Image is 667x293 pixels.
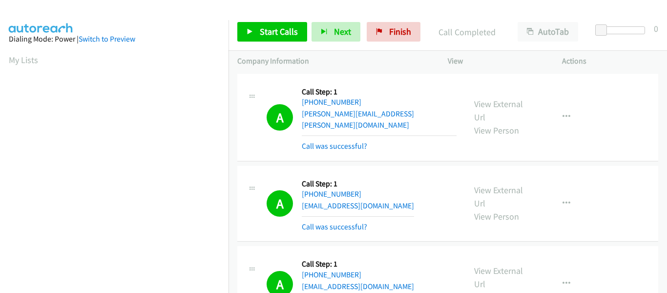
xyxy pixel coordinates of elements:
a: Call was successful? [302,222,367,231]
h5: Call Step: 1 [302,179,414,189]
h1: A [267,190,293,217]
a: [PHONE_NUMBER] [302,270,361,279]
a: [PHONE_NUMBER] [302,189,361,199]
a: Call was successful? [302,141,367,151]
a: Finish [367,22,420,42]
h5: Call Step: 1 [302,87,457,97]
p: Actions [562,55,659,67]
a: View External Url [474,184,523,209]
a: View External Url [474,265,523,290]
p: View [448,55,544,67]
span: Start Calls [260,26,298,37]
a: View Person [474,125,519,136]
iframe: Resource Center [639,108,667,185]
a: My Lists [9,54,38,66]
a: [EMAIL_ADDRESS][DOMAIN_NAME] [302,201,414,210]
span: Next [334,26,351,37]
a: [PHONE_NUMBER] [302,97,361,107]
p: Call Completed [434,25,500,39]
a: [PERSON_NAME][EMAIL_ADDRESS][PERSON_NAME][DOMAIN_NAME] [302,109,414,130]
div: Dialing Mode: Power | [9,33,220,45]
h5: Call Step: 1 [302,259,414,269]
button: Next [312,22,360,42]
p: Company Information [237,55,430,67]
a: Switch to Preview [79,34,135,44]
a: View External Url [474,98,523,123]
h1: A [267,104,293,131]
span: Finish [389,26,411,37]
div: 0 [654,22,658,35]
div: Delay between calls (in seconds) [600,26,645,34]
a: View Person [474,211,519,222]
button: AutoTab [518,22,578,42]
a: Start Calls [237,22,307,42]
a: [EMAIL_ADDRESS][DOMAIN_NAME] [302,282,414,291]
